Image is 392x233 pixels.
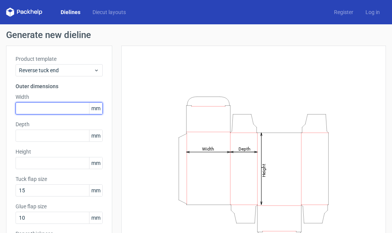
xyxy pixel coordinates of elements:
[89,185,102,196] span: mm
[86,8,132,16] a: Diecut layouts
[89,157,102,169] span: mm
[89,103,102,114] span: mm
[55,8,86,16] a: Dielines
[359,8,386,16] a: Log in
[16,175,103,183] label: Tuck flap size
[19,67,94,74] span: Reverse tuck end
[238,146,251,151] tspan: Depth
[16,148,103,155] label: Height
[16,55,103,63] label: Product template
[16,120,103,128] label: Depth
[261,163,267,177] tspan: Height
[89,212,102,223] span: mm
[202,146,214,151] tspan: Width
[16,82,103,90] h3: Outer dimensions
[6,30,386,40] h1: Generate new dieline
[16,93,103,101] label: Width
[16,203,103,210] label: Glue flap size
[328,8,359,16] a: Register
[89,130,102,141] span: mm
